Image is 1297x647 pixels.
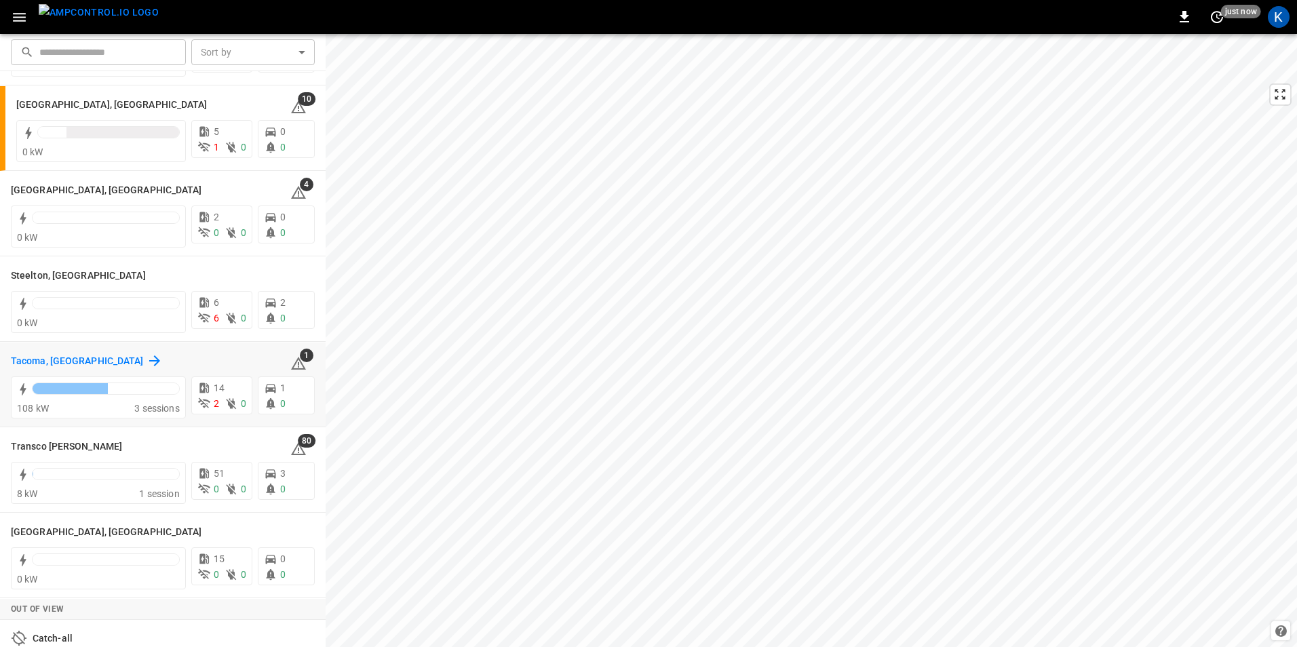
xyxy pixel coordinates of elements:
[11,354,144,369] h6: Tacoma, WA
[241,142,246,153] span: 0
[214,297,219,308] span: 6
[134,403,180,414] span: 3 sessions
[280,484,286,494] span: 0
[280,227,286,238] span: 0
[11,604,64,614] strong: Out of View
[280,468,286,479] span: 3
[214,212,219,222] span: 2
[214,553,225,564] span: 15
[214,142,219,153] span: 1
[241,313,246,323] span: 0
[241,398,246,409] span: 0
[280,398,286,409] span: 0
[214,468,225,479] span: 51
[33,631,73,646] h6: Catch-all
[300,349,313,362] span: 1
[16,98,208,113] h6: Riverside, CA
[11,439,122,454] h6: Transco Marco Polo
[298,92,315,106] span: 10
[280,212,286,222] span: 0
[17,574,38,585] span: 0 kW
[1221,5,1261,18] span: just now
[280,569,286,580] span: 0
[280,313,286,323] span: 0
[214,126,219,137] span: 5
[17,232,38,243] span: 0 kW
[280,383,286,393] span: 1
[1268,6,1290,28] div: profile-icon
[17,317,38,328] span: 0 kW
[214,398,219,409] span: 2
[298,434,315,448] span: 80
[11,183,202,198] h6: Schaumburg, IL
[326,34,1297,647] canvas: Map
[22,146,43,157] span: 0 kW
[214,569,219,580] span: 0
[241,227,246,238] span: 0
[39,4,159,21] img: ampcontrol.io logo
[17,488,38,499] span: 8 kW
[280,126,286,137] span: 0
[241,569,246,580] span: 0
[214,383,225,393] span: 14
[1206,6,1228,28] button: set refresh interval
[214,313,219,323] span: 6
[214,484,219,494] span: 0
[11,269,146,283] h6: Steelton, PA
[139,488,179,499] span: 1 session
[280,142,286,153] span: 0
[280,553,286,564] span: 0
[11,525,202,540] h6: Westville, IL
[300,178,313,191] span: 4
[241,484,246,494] span: 0
[214,227,219,238] span: 0
[280,297,286,308] span: 2
[17,403,49,414] span: 108 kW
